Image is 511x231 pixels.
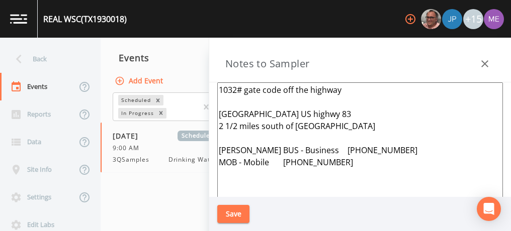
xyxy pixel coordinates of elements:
[118,108,155,119] div: In Progress
[118,95,152,105] div: Scheduled
[420,9,442,29] div: Mike Franklin
[225,56,309,72] h3: Notes to Sampler
[155,108,166,119] div: Remove In Progress
[101,45,246,70] div: Events
[113,144,145,153] span: 9:00 AM
[484,9,504,29] img: d4d65db7c401dd99d63b7ad86343d265
[421,9,441,29] img: e2d790fa78825a4bb76dcb6ab311d44c
[477,197,501,221] div: Open Intercom Messenger
[217,205,249,223] button: Save
[152,95,163,105] div: Remove Scheduled
[113,131,145,141] span: [DATE]
[113,155,155,164] span: 3QSamples
[442,9,462,29] img: 41241ef155101aa6d92a04480b0d0000
[113,72,167,90] button: Add Event
[178,131,217,141] span: Scheduled
[43,13,127,25] div: REAL WSC (TX1930018)
[463,9,483,29] div: +15
[10,14,27,24] img: logo
[101,123,246,173] a: [DATE]Scheduled9:00 AM3QSamplesDrinking Water
[168,155,217,164] span: Drinking Water
[442,9,463,29] div: Joshua gere Paul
